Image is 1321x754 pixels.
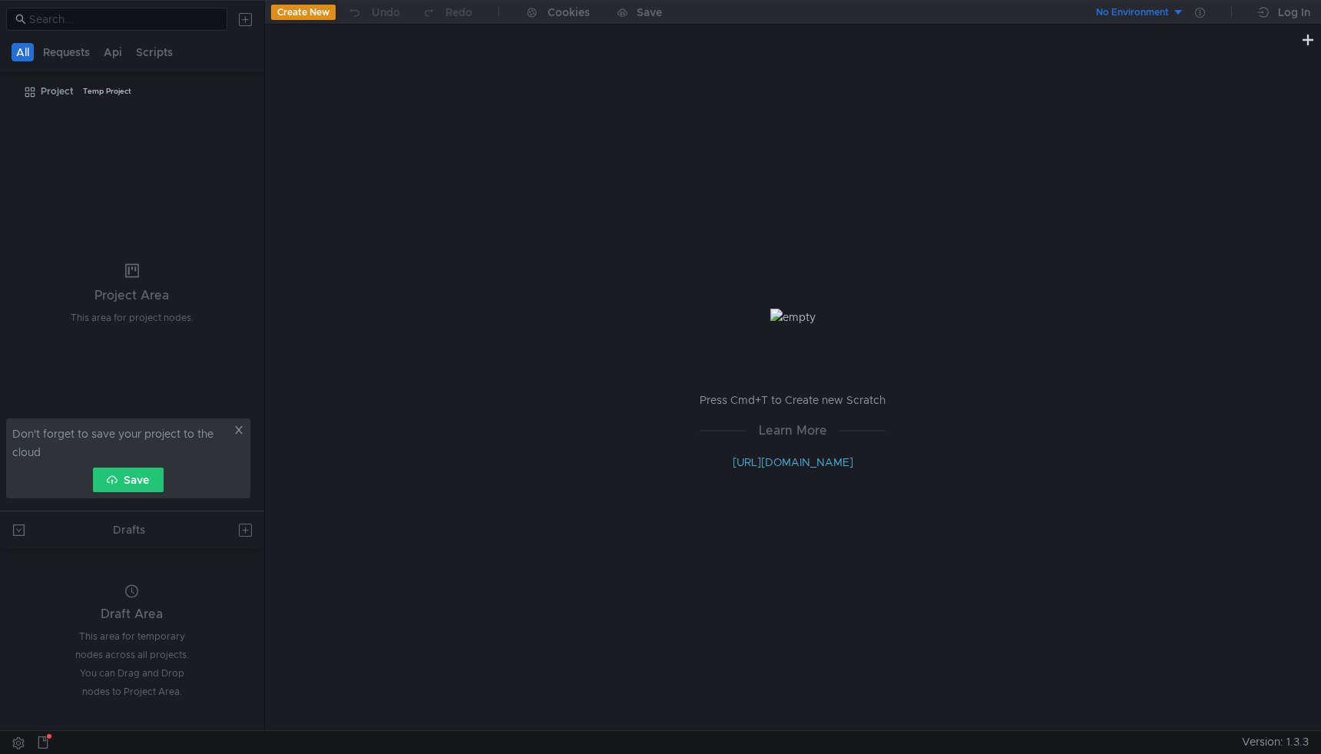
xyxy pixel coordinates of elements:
[113,521,145,539] div: Drafts
[271,5,336,20] button: Create New
[411,1,483,24] button: Redo
[93,468,164,492] button: Save
[29,11,218,28] input: Search...
[770,309,816,326] img: empty
[38,43,94,61] button: Requests
[548,3,590,21] div: Cookies
[12,43,34,61] button: All
[131,43,177,61] button: Scripts
[1242,731,1309,753] span: Version: 1.3.3
[1278,3,1310,21] div: Log In
[637,7,662,18] div: Save
[1096,5,1169,20] div: No Environment
[41,80,74,103] div: Project
[336,1,411,24] button: Undo
[99,43,127,61] button: Api
[747,421,839,440] span: Learn More
[733,455,853,469] a: [URL][DOMAIN_NAME]
[83,80,131,103] div: Temp Project
[372,3,400,21] div: Undo
[700,391,886,409] p: Press Cmd+T to Create new Scratch
[12,425,230,461] span: Don't forget to save your project to the cloud
[445,3,472,21] div: Redo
